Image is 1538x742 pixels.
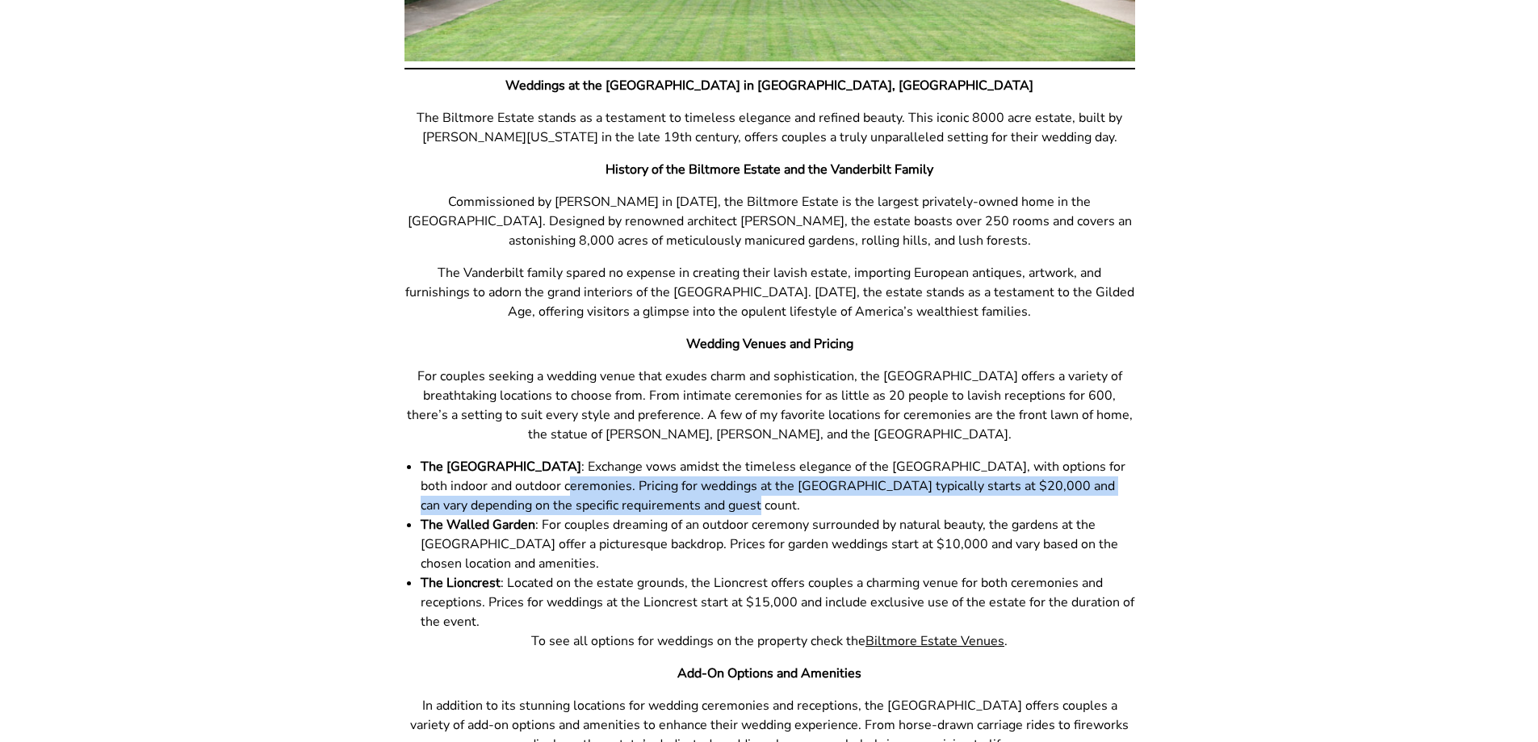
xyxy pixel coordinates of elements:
[404,367,1135,444] p: For couples seeking a wedding venue that exudes charm and sophistication, the [GEOGRAPHIC_DATA] o...
[404,263,1135,321] p: The Vanderbilt family spared no expense in creating their lavish estate, importing European antiq...
[421,573,1135,631] li: : Located on the estate grounds, the Lioncrest offers couples a charming venue for both ceremonie...
[421,515,1135,573] li: : For couples dreaming of an outdoor ceremony surrounded by natural beauty, the gardens at the [G...
[505,77,1033,94] strong: Weddings at the [GEOGRAPHIC_DATA] in [GEOGRAPHIC_DATA], [GEOGRAPHIC_DATA]
[421,457,1135,515] li: : Exchange vows amidst the timeless elegance of the [GEOGRAPHIC_DATA], with options for both indo...
[686,335,853,353] strong: Wedding Venues and Pricing
[404,631,1135,651] p: To see all options for weddings on the property check the .
[421,574,501,592] strong: The Lioncrest
[421,516,535,534] strong: The Walled Garden
[606,161,933,178] strong: History of the Biltmore Estate and the Vanderbilt Family
[421,458,581,476] strong: The [GEOGRAPHIC_DATA]
[404,108,1135,147] p: The Biltmore Estate stands as a testament to timeless elegance and refined beauty. This iconic 80...
[404,192,1135,250] p: Commissioned by [PERSON_NAME] in [DATE], the Biltmore Estate is the largest privately-owned home ...
[677,664,861,682] strong: Add-On Options and Amenities
[865,632,1004,650] a: Biltmore Estate Venues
